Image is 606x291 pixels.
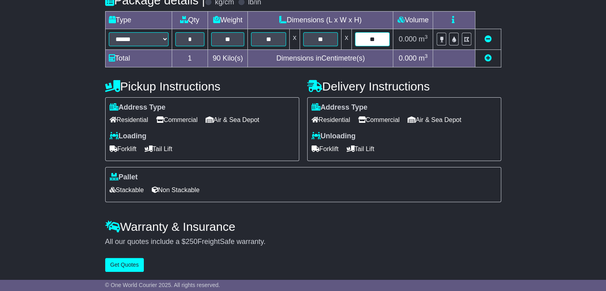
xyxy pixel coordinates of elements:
[408,114,461,126] span: Air & Sea Depot
[208,11,248,29] td: Weight
[248,49,393,67] td: Dimensions in Centimetre(s)
[172,49,208,67] td: 1
[307,80,501,93] h4: Delivery Instructions
[358,114,400,126] span: Commercial
[341,29,352,49] td: x
[425,34,428,40] sup: 3
[399,35,417,43] span: 0.000
[213,54,221,62] span: 90
[312,103,368,112] label: Address Type
[152,184,200,196] span: Non Stackable
[399,54,417,62] span: 0.000
[347,143,375,155] span: Tail Lift
[206,114,259,126] span: Air & Sea Depot
[312,132,356,141] label: Unloading
[110,132,147,141] label: Loading
[425,53,428,59] sup: 3
[105,220,501,233] h4: Warranty & Insurance
[172,11,208,29] td: Qty
[105,11,172,29] td: Type
[484,54,492,62] a: Add new item
[105,238,501,246] div: All our quotes include a $ FreightSafe warranty.
[105,49,172,67] td: Total
[105,258,144,272] button: Get Quotes
[110,114,148,126] span: Residential
[484,35,492,43] a: Remove this item
[105,282,220,288] span: © One World Courier 2025. All rights reserved.
[419,35,428,43] span: m
[289,29,300,49] td: x
[248,11,393,29] td: Dimensions (L x W x H)
[110,173,138,182] label: Pallet
[312,114,350,126] span: Residential
[208,49,248,67] td: Kilo(s)
[419,54,428,62] span: m
[312,143,339,155] span: Forklift
[145,143,173,155] span: Tail Lift
[186,238,198,246] span: 250
[156,114,198,126] span: Commercial
[110,184,144,196] span: Stackable
[110,143,137,155] span: Forklift
[105,80,299,93] h4: Pickup Instructions
[110,103,166,112] label: Address Type
[393,11,433,29] td: Volume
